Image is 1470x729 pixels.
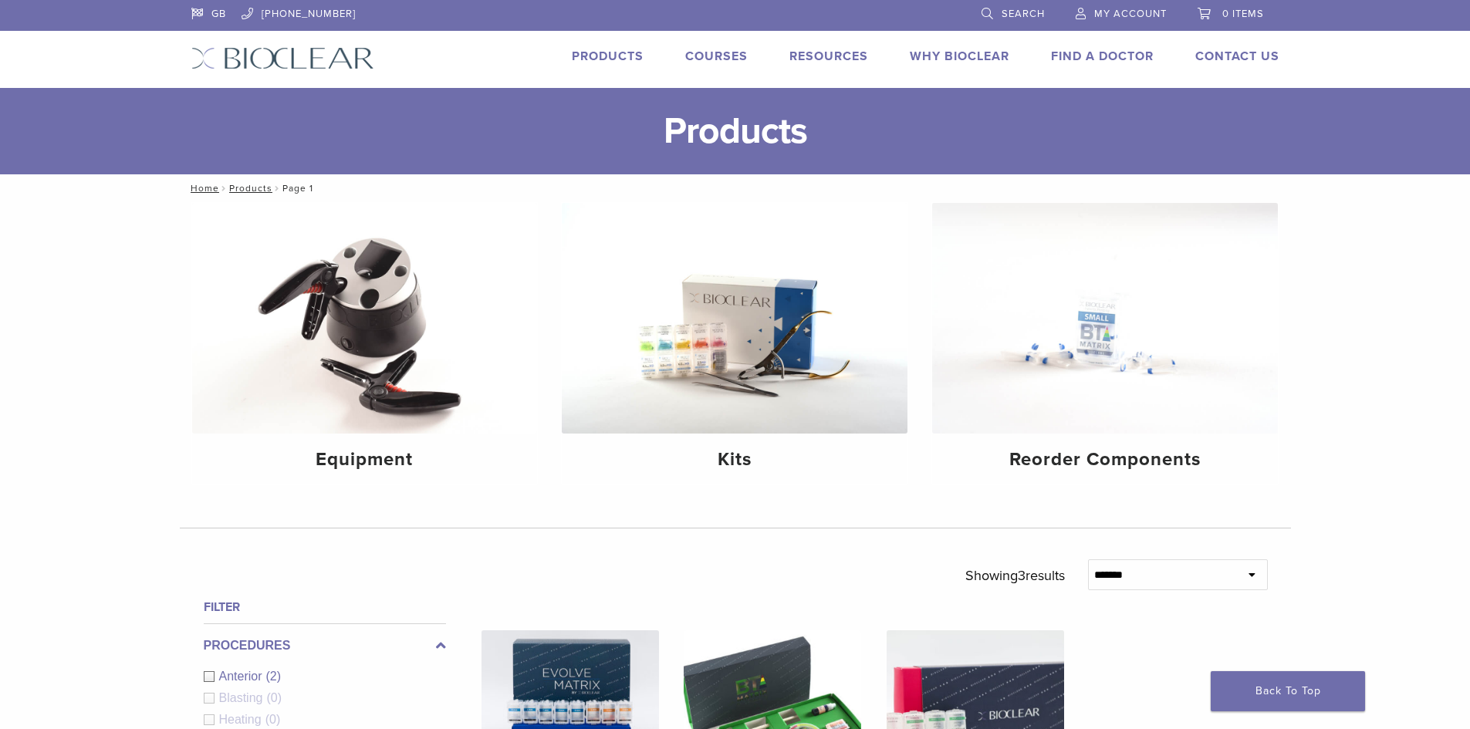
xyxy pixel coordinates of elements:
[192,203,538,434] img: Equipment
[229,183,272,194] a: Products
[562,203,907,434] img: Kits
[219,713,265,726] span: Heating
[1211,671,1365,711] a: Back To Top
[180,174,1291,202] nav: Page 1
[1195,49,1279,64] a: Contact Us
[219,670,266,683] span: Anterior
[186,183,219,194] a: Home
[562,203,907,484] a: Kits
[272,184,282,192] span: /
[1051,49,1154,64] a: Find A Doctor
[266,670,282,683] span: (2)
[191,47,374,69] img: Bioclear
[266,691,282,704] span: (0)
[910,49,1009,64] a: Why Bioclear
[219,184,229,192] span: /
[574,446,895,474] h4: Kits
[204,598,446,616] h4: Filter
[204,446,525,474] h4: Equipment
[932,203,1278,434] img: Reorder Components
[192,203,538,484] a: Equipment
[932,203,1278,484] a: Reorder Components
[265,713,281,726] span: (0)
[1018,567,1026,584] span: 3
[204,636,446,655] label: Procedures
[789,49,868,64] a: Resources
[1002,8,1045,20] span: Search
[685,49,748,64] a: Courses
[219,691,267,704] span: Blasting
[572,49,644,64] a: Products
[965,559,1065,592] p: Showing results
[945,446,1266,474] h4: Reorder Components
[1222,8,1264,20] span: 0 items
[1094,8,1167,20] span: My Account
